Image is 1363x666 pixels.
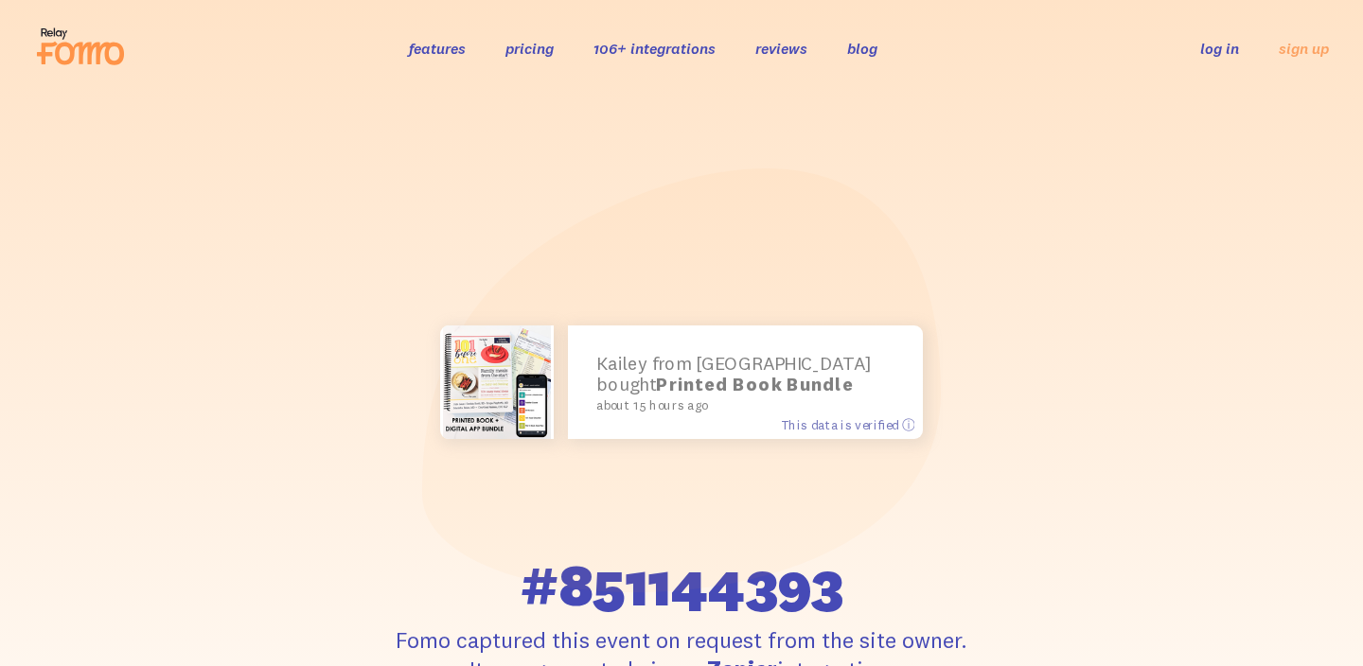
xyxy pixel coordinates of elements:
a: pricing [505,39,554,58]
a: sign up [1279,39,1329,59]
p: Kailey from [GEOGRAPHIC_DATA] bought [596,353,894,412]
a: reviews [755,39,807,58]
img: I86Esan9RgKrM1UZtkjP [443,325,551,439]
small: about 15 hours ago [596,398,886,412]
a: log in [1200,39,1239,58]
span: #851144393 [520,555,843,614]
strong: Printed Book Bundle [656,372,854,394]
a: blog [847,39,877,58]
span: This data is verified ⓘ [781,416,914,432]
a: 106+ integrations [593,39,716,58]
a: features [409,39,466,58]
